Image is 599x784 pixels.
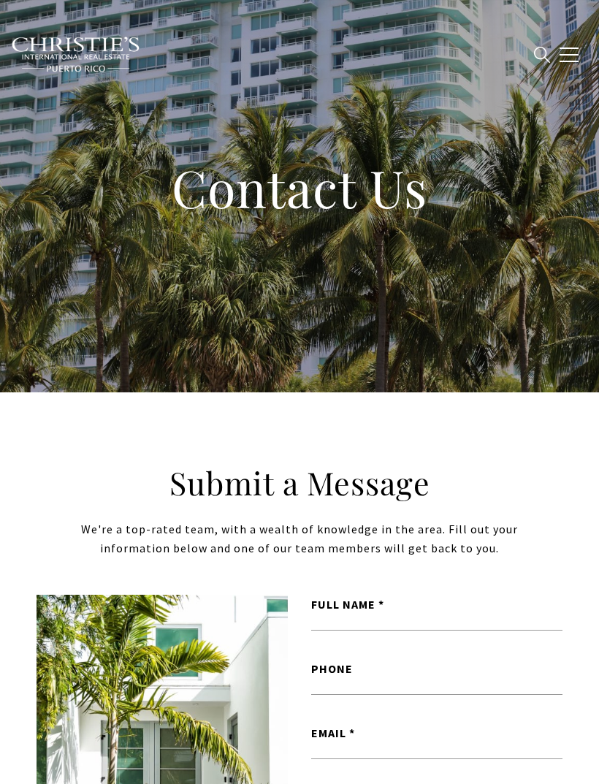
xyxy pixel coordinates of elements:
h2: Submit a Message [80,463,519,503]
img: Christie's International Real Estate black text logo [11,37,141,73]
h1: Contact Us [37,156,562,220]
label: Phone [311,659,562,678]
label: Email [311,723,562,742]
div: We're a top-rated team, with a wealth of knowledge in the area. Fill out your information below a... [80,520,519,557]
label: Full Name [311,595,562,614]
